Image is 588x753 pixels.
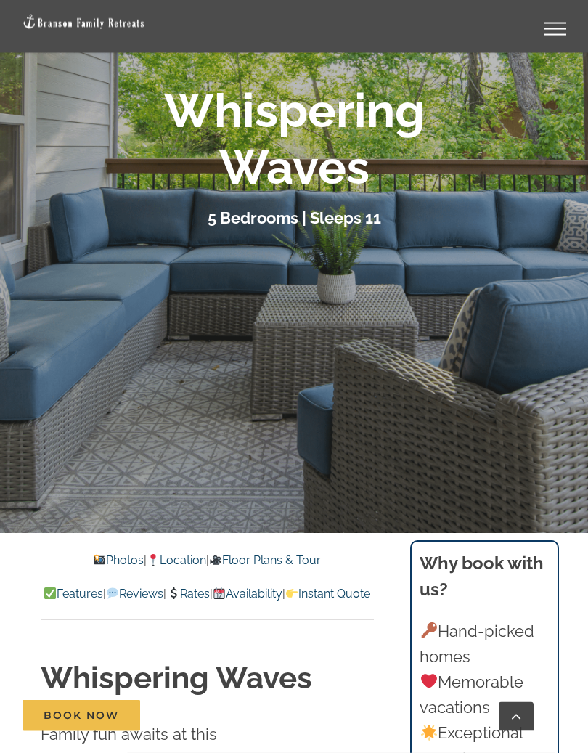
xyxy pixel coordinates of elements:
[213,587,282,601] a: Availability
[421,725,437,741] img: 🌟
[285,587,370,601] a: Instant Quote
[286,588,298,600] img: 👉
[93,554,144,568] a: Photos
[213,588,225,600] img: 📆
[209,554,321,568] a: Floor Plans & Tour
[164,84,425,195] b: Whispering Waves
[44,709,119,722] span: Book Now
[44,587,103,601] a: Features
[94,555,105,566] img: 📸
[23,700,140,731] a: Book Now
[147,554,206,568] a: Location
[421,674,437,690] img: ❤️
[166,587,209,601] a: Rates
[41,658,374,701] h1: Whispering Waves
[106,587,163,601] a: Reviews
[421,623,437,639] img: 🔑
[526,23,584,36] a: Toggle Menu
[41,552,374,571] p: | |
[147,555,159,566] img: 📍
[41,585,374,604] p: | | | |
[208,209,381,228] h3: 5 Bedrooms | Sleeps 11
[168,588,179,600] img: 💲
[210,555,221,566] img: 🎥
[44,588,56,600] img: ✅
[107,588,118,600] img: 💬
[22,14,145,30] img: Branson Family Retreats Logo
[420,551,550,603] h3: Why book with us?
